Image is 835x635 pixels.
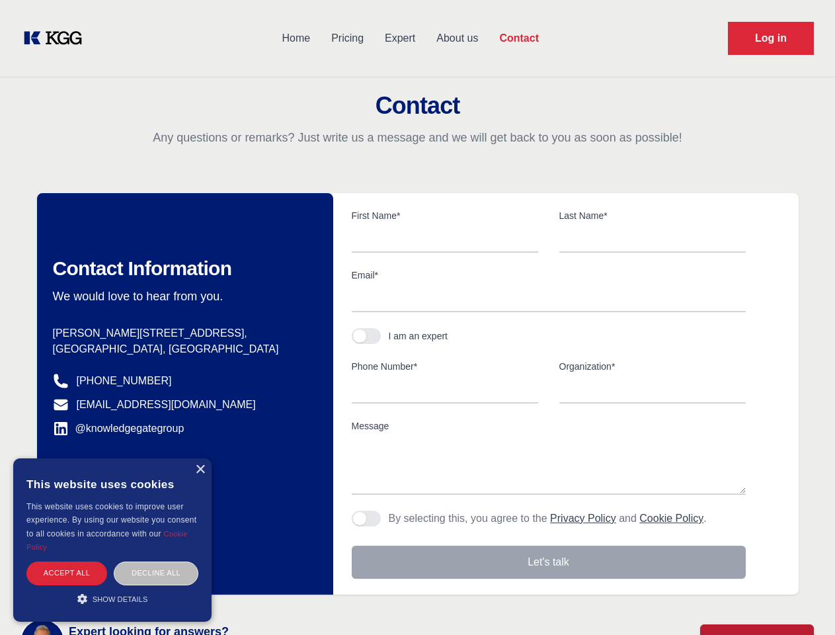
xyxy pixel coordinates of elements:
[639,513,703,524] a: Cookie Policy
[16,93,819,119] h2: Contact
[93,595,148,603] span: Show details
[352,360,538,373] label: Phone Number*
[559,209,746,222] label: Last Name*
[769,571,835,635] iframe: Chat Widget
[389,511,707,527] p: By selecting this, you agree to the and .
[389,329,448,343] div: I am an expert
[26,562,107,585] div: Accept all
[16,130,819,146] p: Any questions or remarks? Just write us a message and we will get back to you as soon as possible!
[77,373,172,389] a: [PHONE_NUMBER]
[53,288,312,304] p: We would love to hear from you.
[352,209,538,222] label: First Name*
[321,21,374,56] a: Pricing
[374,21,426,56] a: Expert
[195,465,205,475] div: Close
[352,419,746,433] label: Message
[53,257,312,280] h2: Contact Information
[559,360,746,373] label: Organization*
[26,468,198,500] div: This website uses cookies
[21,28,93,49] a: KOL Knowledge Platform: Talk to Key External Experts (KEE)
[352,546,746,579] button: Let's talk
[114,562,198,585] div: Decline all
[271,21,321,56] a: Home
[352,269,746,282] label: Email*
[728,22,814,55] a: Request Demo
[53,341,312,357] p: [GEOGRAPHIC_DATA], [GEOGRAPHIC_DATA]
[26,502,196,538] span: This website uses cookies to improve user experience. By using our website you consent to all coo...
[53,421,184,437] a: @knowledgegategroup
[53,325,312,341] p: [PERSON_NAME][STREET_ADDRESS],
[77,397,256,413] a: [EMAIL_ADDRESS][DOMAIN_NAME]
[26,530,188,551] a: Cookie Policy
[489,21,549,56] a: Contact
[426,21,489,56] a: About us
[550,513,616,524] a: Privacy Policy
[26,592,198,605] div: Show details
